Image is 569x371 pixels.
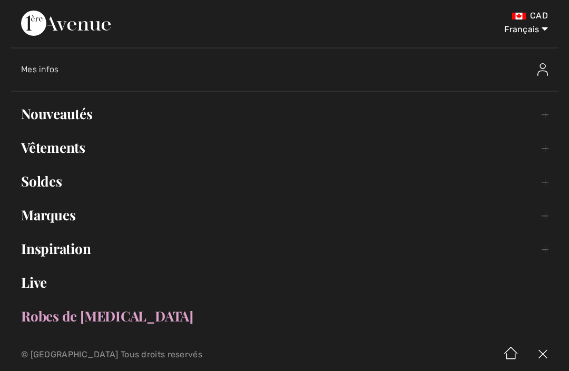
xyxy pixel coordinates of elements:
img: Accueil [495,338,527,371]
span: Mes infos [21,64,59,74]
img: X [527,338,558,371]
a: Marques [11,203,558,227]
a: Soldes [11,170,558,193]
a: Vêtements [11,136,558,159]
a: Mes infosMes infos [21,53,558,86]
p: © [GEOGRAPHIC_DATA] Tous droits reservés [21,351,335,358]
a: Robes de [MEDICAL_DATA] [11,305,558,328]
img: 1ère Avenue [21,11,111,36]
a: Inspiration [11,237,558,260]
img: Mes infos [537,63,548,76]
a: Live [11,271,558,294]
div: CAD [335,11,548,21]
a: Nouveautés [11,102,558,125]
